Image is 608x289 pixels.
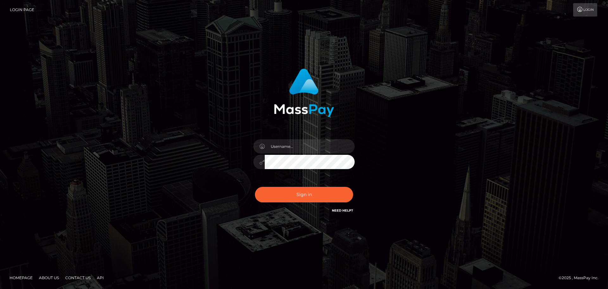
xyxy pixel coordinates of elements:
[332,208,353,213] a: Need Help?
[559,274,603,281] div: © 2025 , MassPay Inc.
[573,3,597,16] a: Login
[63,273,93,283] a: Contact Us
[7,273,35,283] a: Homepage
[10,3,34,16] a: Login Page
[36,273,61,283] a: About Us
[94,273,106,283] a: API
[274,69,334,117] img: MassPay Login
[265,139,355,154] input: Username...
[255,187,353,202] button: Sign in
